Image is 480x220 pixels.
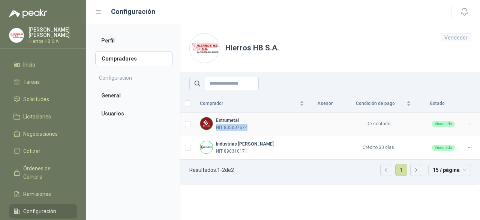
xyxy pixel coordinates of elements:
[410,164,422,176] li: Página siguiente
[9,9,47,18] img: Logo peakr
[395,164,407,176] li: 1
[216,148,247,155] p: NIT 890310171
[95,106,172,121] a: Usuarios
[433,164,466,176] span: 15 / página
[441,33,471,42] div: Vendedor
[9,144,77,158] a: Cotizar
[414,168,418,172] span: right
[23,78,40,86] span: Tareas
[23,130,58,138] span: Negociaciones
[189,167,234,173] p: Resultados: 1 - 2 de 2
[9,127,77,141] a: Negociaciones
[99,74,132,82] h2: Configuración
[111,6,155,17] h1: Configuración
[411,164,422,176] button: right
[428,164,471,176] div: tamaño de página
[432,145,455,151] div: Vinculado
[23,190,51,198] span: Remisiones
[216,124,247,131] p: NIT 805007674
[200,100,298,107] span: Comprador
[216,141,274,147] b: Industrias [PERSON_NAME]
[216,118,239,123] b: Estrumetal
[9,204,77,218] a: Configuración
[28,39,77,44] p: Hierros HB S.A.
[23,164,70,181] span: Órdenes de Compra
[9,109,77,124] a: Licitaciones
[346,100,405,107] span: Condición de pago
[200,141,213,153] img: Company Logo
[342,95,415,112] th: Condición de pago
[380,164,392,176] li: Página anterior
[23,147,40,155] span: Cotizar
[432,121,455,127] div: Vinculado
[9,92,77,106] a: Solicitudes
[396,164,407,176] a: 1
[195,95,309,112] th: Comprador
[23,95,49,103] span: Solicitudes
[342,112,415,136] td: De contado
[9,161,77,184] a: Órdenes de Compra
[342,136,415,160] td: Crédito 30 días
[381,164,392,176] button: left
[415,95,459,112] th: Estado
[190,33,219,63] img: Company Logo
[9,187,77,201] a: Remisiones
[309,95,342,112] th: Asesor
[225,42,279,54] h1: Hierros HB S.A.
[28,27,77,38] p: [PERSON_NAME] [PERSON_NAME]
[9,58,77,72] a: Inicio
[384,168,388,172] span: left
[95,88,172,103] a: General
[23,112,51,121] span: Licitaciones
[23,207,56,215] span: Configuración
[9,28,24,42] img: Company Logo
[95,51,172,66] a: Compradores
[9,75,77,89] a: Tareas
[95,33,172,48] a: Perfil
[23,61,35,69] span: Inicio
[200,117,213,130] img: Company Logo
